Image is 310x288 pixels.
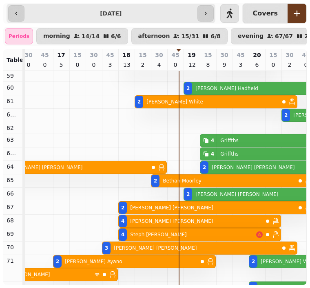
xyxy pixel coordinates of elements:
[7,110,19,119] p: 61.5
[111,33,121,39] p: 6 / 6
[73,51,81,59] p: 15
[7,97,19,105] p: 61
[204,51,212,59] p: 15
[220,151,238,157] p: Griffths
[253,10,278,17] p: Covers
[138,33,170,40] p: afternoon
[65,258,122,265] p: [PERSON_NAME] Ayano
[146,99,203,105] p: [PERSON_NAME] White
[237,61,244,69] p: 3
[155,51,163,59] p: 30
[238,33,263,40] p: evening
[121,218,124,224] div: 4
[172,61,179,69] p: 0
[286,61,293,69] p: 2
[57,51,65,59] p: 17
[195,85,258,92] p: [PERSON_NAME] Hadfield
[220,137,238,144] p: Griffths
[205,61,211,69] p: 8
[195,191,278,198] p: [PERSON_NAME] [PERSON_NAME]
[90,51,97,59] p: 30
[188,51,195,59] p: 19
[270,61,277,69] p: 0
[121,204,124,211] div: 2
[212,164,294,171] p: [PERSON_NAME] [PERSON_NAME]
[211,137,214,144] div: 4
[154,178,157,184] div: 2
[123,61,130,69] p: 13
[269,51,277,59] p: 15
[186,85,190,92] div: 2
[106,51,114,59] p: 45
[105,245,108,251] div: 3
[237,51,244,59] p: 45
[58,61,64,69] p: 5
[130,231,186,238] p: Steph [PERSON_NAME]
[7,189,19,198] p: 66
[41,51,49,59] p: 45
[7,230,19,238] p: 69
[131,28,228,44] button: afternoon15/316/8
[7,243,19,251] p: 70
[286,51,293,59] p: 30
[7,257,19,265] p: 71
[139,61,146,69] p: 2
[74,61,81,69] p: 0
[275,33,293,39] p: 67 / 67
[7,163,19,171] p: 64
[24,51,32,59] p: 30
[252,258,255,265] div: 2
[181,33,199,39] p: 15 / 31
[163,178,201,184] p: Bethan Moorley
[36,28,128,44] button: morning14/146/6
[302,51,310,59] p: 45
[156,61,162,69] p: 4
[254,61,260,69] p: 6
[25,61,32,69] p: 0
[243,4,288,23] button: Covers
[7,57,24,63] span: Table
[56,258,59,265] div: 2
[82,33,100,39] p: 14 / 14
[7,149,19,157] p: 63.5
[7,72,19,80] p: 59
[210,33,221,39] p: 6 / 8
[7,124,19,132] p: 62
[7,84,19,92] p: 60
[221,61,228,69] p: 9
[7,216,19,224] p: 68
[130,204,213,211] p: [PERSON_NAME] [PERSON_NAME]
[5,28,33,44] div: Periods
[7,176,19,184] p: 65
[188,61,195,69] p: 12
[7,203,19,211] p: 67
[303,61,309,69] p: 0
[186,191,190,198] div: 2
[122,51,130,59] p: 18
[130,218,213,224] p: [PERSON_NAME] [PERSON_NAME]
[139,51,146,59] p: 15
[121,231,124,238] div: 4
[42,61,48,69] p: 0
[91,61,97,69] p: 0
[211,151,214,157] div: 4
[220,51,228,59] p: 30
[7,136,19,144] p: 63
[114,245,197,251] p: [PERSON_NAME] [PERSON_NAME]
[203,164,206,171] div: 2
[284,112,288,119] div: 2
[171,51,179,59] p: 45
[137,99,141,105] div: 2
[43,33,70,40] p: morning
[253,51,261,59] p: 20
[107,61,113,69] p: 3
